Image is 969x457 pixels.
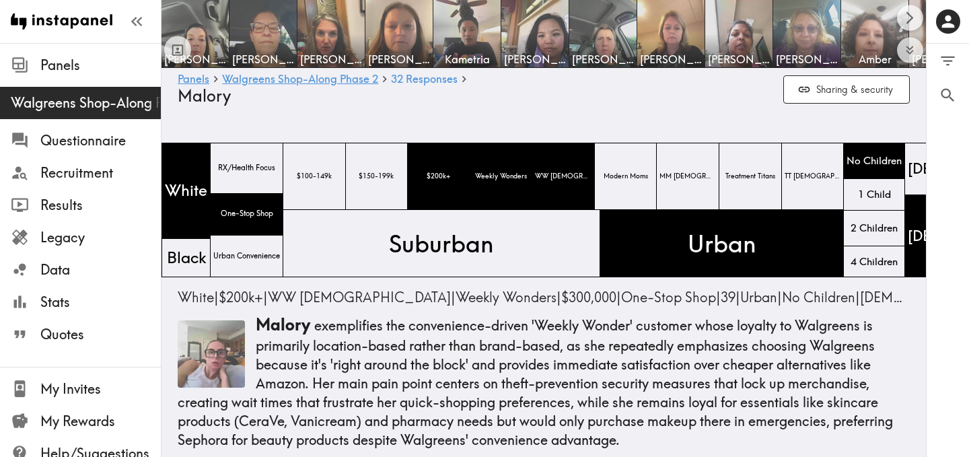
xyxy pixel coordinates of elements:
span: Stats [40,293,161,312]
span: No Children [782,289,855,306]
button: Sharing & security [783,75,910,104]
img: Thumbnail [178,320,245,388]
span: | [621,289,721,306]
span: No Children [844,151,904,170]
span: My Rewards [40,412,161,431]
span: Quotes [40,325,161,344]
span: One-Stop Shop [621,289,716,306]
span: [PERSON_NAME] [232,52,294,67]
span: Treatment Titans [723,169,778,184]
span: | [268,289,456,306]
span: Modern Moms [601,169,651,184]
span: [PERSON_NAME] [300,52,362,67]
span: 4 Children [848,252,900,271]
span: Kametria [436,52,498,67]
span: [PERSON_NAME] [572,52,634,67]
span: | [456,289,561,306]
span: My Invites [40,380,161,398]
span: WW [DEMOGRAPHIC_DATA] [532,169,594,184]
span: Urban [685,224,759,263]
button: Expand to show all items [897,37,923,63]
button: Filter Responses [927,44,969,78]
span: Filter Responses [939,52,957,70]
span: | [721,289,740,306]
span: Weekly Wonders [472,169,530,184]
span: 39 [721,289,735,306]
span: Data [40,260,161,279]
span: 32 Responses [391,73,458,84]
span: [PERSON_NAME] [708,52,770,67]
span: Weekly Wonders [456,289,557,306]
span: 2 Children [848,218,900,238]
span: Malory [256,314,310,335]
a: Panels [178,73,209,86]
span: TT [DEMOGRAPHIC_DATA] [782,169,844,184]
span: [PERSON_NAME] [776,52,838,67]
span: Recruitment [40,164,161,182]
span: Amber [844,52,906,67]
span: White [178,289,214,306]
span: [PERSON_NAME] [368,52,430,67]
span: Urban Convenience [211,248,283,265]
span: | [178,289,219,306]
span: Questionnaire [40,131,161,150]
button: Scroll right [897,5,923,31]
span: Walgreens Shop-Along Phase 2 [11,94,161,112]
span: One-Stop Shop [218,206,276,222]
span: Results [40,196,161,215]
a: Walgreens Shop-Along Phase 2 [222,73,378,86]
span: | [740,289,782,306]
a: 32 Responses [391,73,458,86]
span: $200k+ [219,289,263,306]
span: [PERSON_NAME] [640,52,702,67]
span: Black [164,244,209,272]
span: Urban [740,289,777,306]
span: | [561,289,621,306]
span: WW [DEMOGRAPHIC_DATA] [268,289,451,306]
span: $300,000 [561,289,616,306]
span: 1 Child [855,184,894,204]
span: | [219,289,268,306]
span: Search [939,86,957,104]
p: exemplifies the convenience-driven 'Weekly Wonder' customer whose loyalty to Walgreens is primari... [178,314,910,450]
span: White [162,177,210,205]
span: $150-199k [356,169,396,184]
span: Malory [178,85,231,106]
span: Panels [40,56,161,75]
span: | [782,289,860,306]
span: Legacy [40,228,161,247]
span: RX/Health Focus [215,160,278,176]
button: Toggle between responses and questions [164,36,191,63]
span: MM [DEMOGRAPHIC_DATA] [657,169,719,184]
span: $200k+ [424,169,453,184]
span: $100-149k [294,169,334,184]
span: Suburban [386,224,497,263]
span: [PERSON_NAME] [164,52,226,67]
span: [PERSON_NAME] [504,52,566,67]
button: Search [927,78,969,112]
